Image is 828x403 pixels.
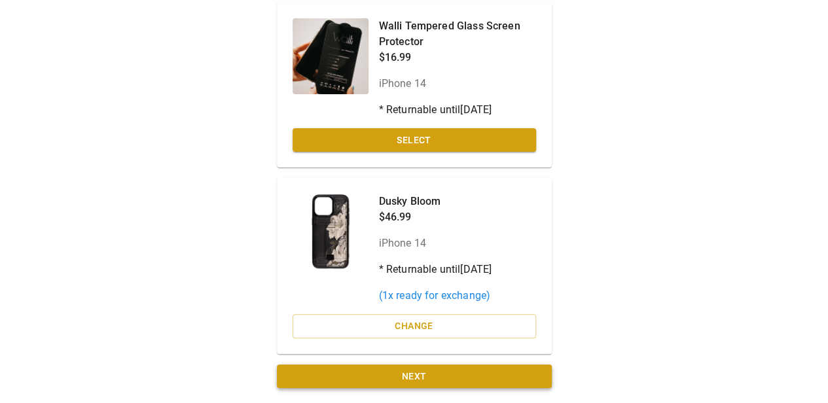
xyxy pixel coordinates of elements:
p: $16.99 [379,50,536,65]
button: Change [293,314,536,338]
p: * Returnable until [DATE] [379,102,536,118]
button: Next [277,364,552,389]
p: $46.99 [379,209,492,225]
p: iPhone 14 [379,236,492,251]
p: iPhone 14 [379,76,536,92]
p: * Returnable until [DATE] [379,262,492,277]
p: Walli Tempered Glass Screen Protector [379,18,536,50]
p: ( 1 x ready for exchange) [379,288,492,304]
p: Dusky Bloom [379,194,492,209]
button: Select [293,128,536,152]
